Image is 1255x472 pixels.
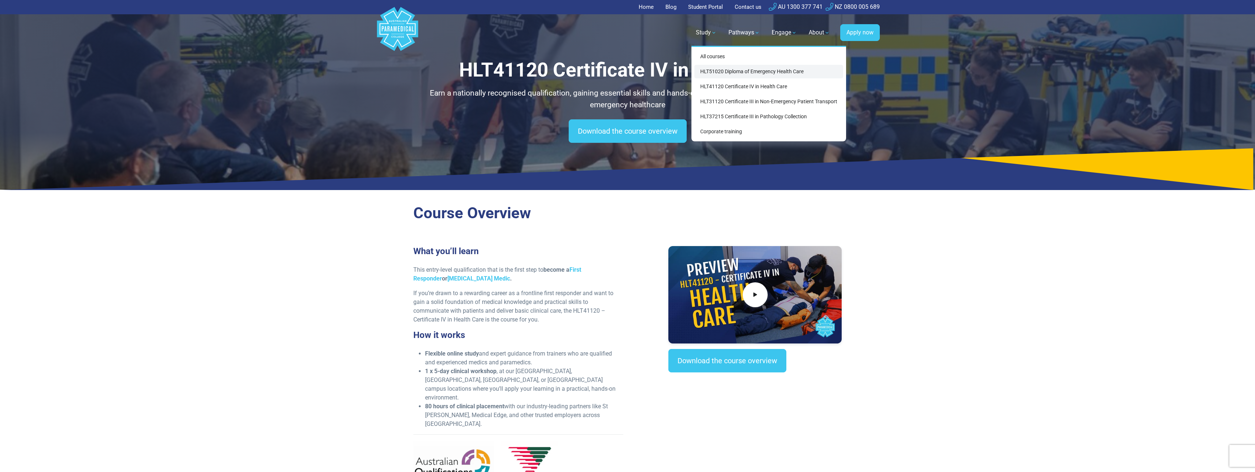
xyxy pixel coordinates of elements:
[413,289,623,324] p: If you’re drawn to a rewarding career as a frontline first responder and want to gain a solid fou...
[425,402,623,428] li: with our industry-leading partners like St [PERSON_NAME], Medical Edge, and other trusted employe...
[447,275,510,282] a: [MEDICAL_DATA] Medic
[694,125,843,138] a: Corporate training
[376,14,420,51] a: Australian Paramedical College
[425,403,504,410] strong: 80 hours of clinical placement
[694,110,843,123] a: HLT37215 Certificate III in Pathology Collection
[668,349,786,372] a: Download the course overview
[691,46,846,141] div: Study
[694,80,843,93] a: HLT41120 Certificate IV in Health Care
[413,266,581,282] a: First Responder
[724,22,764,43] a: Pathways
[425,367,623,402] li: , at our [GEOGRAPHIC_DATA], [GEOGRAPHIC_DATA], [GEOGRAPHIC_DATA], or [GEOGRAPHIC_DATA] campus loc...
[413,330,623,341] h3: How it works
[804,22,834,43] a: About
[413,265,623,283] p: This entry-level qualification that is the first step to
[413,88,842,111] p: Earn a nationally recognised qualification, gaining essential skills and hands-on experience for ...
[413,246,623,257] h3: What you’ll learn
[694,65,843,78] a: HLT51020 Diploma of Emergency Health Care
[826,3,880,10] a: NZ 0800 005 689
[413,266,581,282] strong: become a or .
[668,387,842,425] iframe: EmbedSocial Universal Widget
[413,59,842,82] h1: HLT41120 Certificate IV in Health Care
[569,119,687,143] a: Download the course overview
[694,50,843,63] a: All courses
[691,22,721,43] a: Study
[767,22,801,43] a: Engage
[413,204,842,223] h2: Course Overview
[425,349,623,367] li: and expert guidance from trainers who are qualified and experienced medics and paramedics.
[425,368,497,375] strong: 1 x 5-day clinical workshop
[840,24,880,41] a: Apply now
[769,3,823,10] a: AU 1300 377 741
[425,350,479,357] strong: Flexible online study
[694,95,843,108] a: HLT31120 Certificate III in Non-Emergency Patient Transport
